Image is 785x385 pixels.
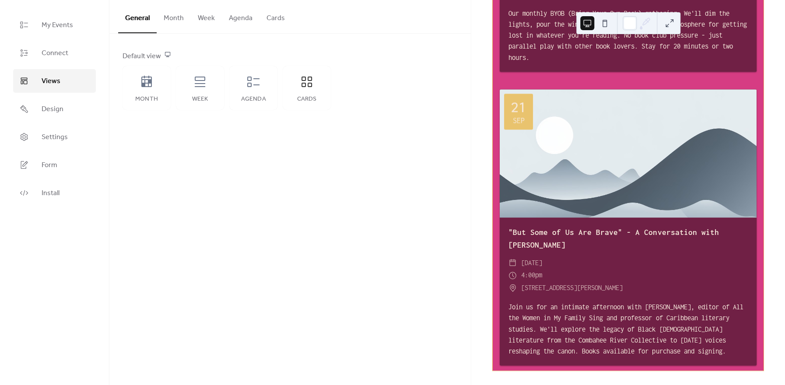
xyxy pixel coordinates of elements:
a: Views [13,69,96,93]
span: My Events [42,20,73,31]
span: Settings [42,132,68,143]
span: Views [42,76,60,87]
div: Month [131,96,162,103]
div: Our monthly BYOB (Bring Your Own Book) gathering. We'll dim the lights, pour the wine, and create... [500,8,757,63]
div: "But Some of Us Are Brave" - A Conversation with [PERSON_NAME] [500,226,757,252]
span: [DATE] [521,257,542,269]
div: Agenda [238,96,269,103]
a: Form [13,153,96,177]
span: Connect [42,48,68,59]
div: Default view [123,51,456,62]
span: 4:00pm [521,269,542,282]
a: Design [13,97,96,121]
div: Sep [513,116,525,124]
a: Settings [13,125,96,149]
span: Form [42,160,57,171]
div: ​ [508,257,517,269]
div: Cards [291,96,322,103]
div: ​ [508,269,517,282]
span: Install [42,188,60,199]
div: ​ [508,282,517,294]
span: Design [42,104,63,115]
a: Connect [13,41,96,65]
div: Week [185,96,215,103]
div: 21 [511,99,526,115]
a: My Events [13,13,96,37]
div: Join us for an intimate afternoon with [PERSON_NAME], editor of All the Women in My Family Sing a... [500,301,757,357]
a: Install [13,181,96,205]
span: [STREET_ADDRESS][PERSON_NAME] [521,282,623,294]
